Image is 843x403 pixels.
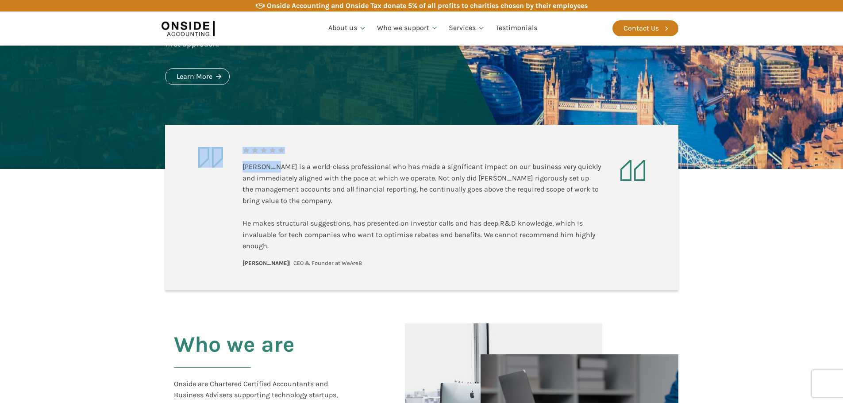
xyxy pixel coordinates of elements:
h2: Who we are [174,332,295,378]
b: [PERSON_NAME] [243,260,289,266]
img: Onside Accounting [162,18,215,38]
div: Contact Us [624,23,659,34]
a: Testimonials [490,13,543,43]
a: Who we support [372,13,444,43]
a: Services [443,13,490,43]
a: Contact Us [612,20,678,36]
a: About us [323,13,372,43]
div: Learn More [177,71,212,82]
div: [PERSON_NAME] is a world-class professional who has made a significant impact on our business ver... [243,161,601,252]
div: | CEO & Founder at WeAre8 [243,259,362,268]
a: Learn More [165,68,230,85]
